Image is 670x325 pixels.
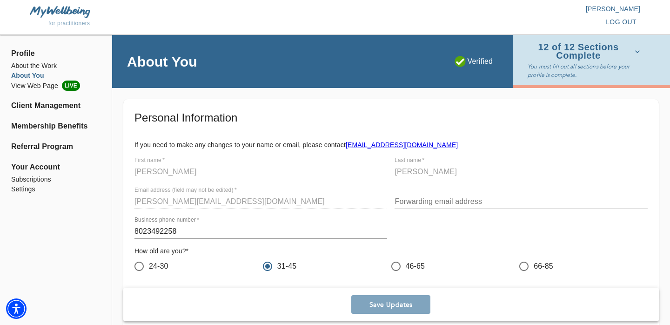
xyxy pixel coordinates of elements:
[11,100,100,111] a: Client Management
[528,62,644,79] p: You must fill out all sections before your profile is complete.
[346,141,458,149] a: [EMAIL_ADDRESS][DOMAIN_NAME]
[11,71,100,81] a: About You
[395,158,424,163] label: Last name
[134,140,648,149] p: If you need to make any changes to your name or email, please contact
[30,6,90,18] img: MyWellbeing
[11,81,100,91] li: View Web Page
[335,4,640,14] p: [PERSON_NAME]
[606,16,636,28] span: log out
[406,261,425,272] span: 46-65
[455,56,493,67] p: Verified
[277,261,297,272] span: 31-45
[134,188,237,193] label: Email address (field may not be edited)
[149,261,168,272] span: 24-30
[134,217,199,223] label: Business phone number
[11,48,100,59] span: Profile
[134,246,648,257] h6: How old are you? *
[62,81,80,91] span: LIVE
[11,175,100,184] a: Subscriptions
[11,81,100,91] a: View Web PageLIVE
[127,53,197,70] h4: About You
[48,20,90,27] span: for practitioners
[528,41,644,62] button: 12 of 12 Sections Complete
[11,61,100,71] a: About the Work
[134,158,165,163] label: First name
[534,261,553,272] span: 66-85
[528,43,640,60] span: 12 of 12 Sections Complete
[11,141,100,152] a: Referral Program
[11,184,100,194] a: Settings
[602,14,640,31] button: log out
[11,162,100,173] span: Your Account
[6,298,27,319] div: Accessibility Menu
[134,110,648,125] h5: Personal Information
[11,121,100,132] a: Membership Benefits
